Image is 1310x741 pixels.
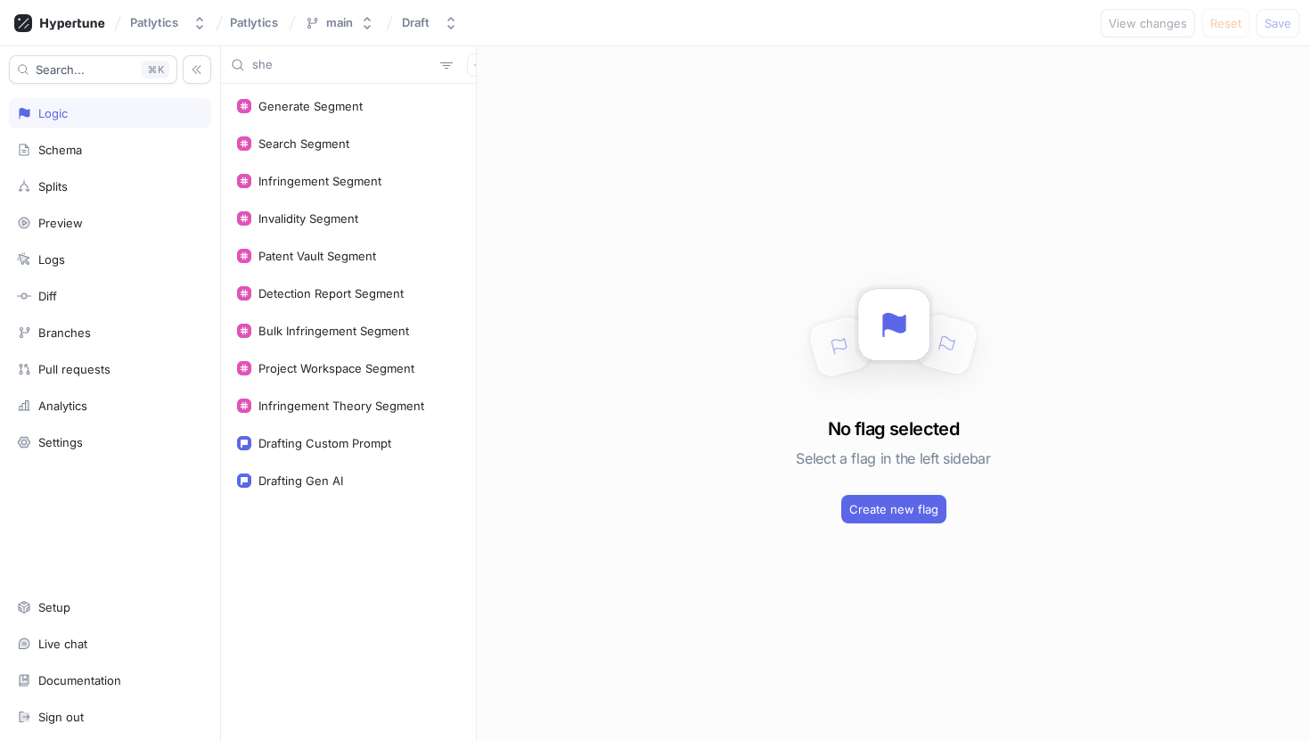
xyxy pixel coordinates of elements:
span: Create new flag [849,504,938,515]
div: Setup [38,600,70,614]
div: K [142,61,169,78]
div: Draft [402,15,430,30]
div: Invalidity Segment [258,211,358,226]
div: Search Segment [258,136,349,151]
div: Schema [38,143,82,157]
button: Create new flag [841,495,946,523]
span: Patlytics [230,16,278,29]
h5: Select a flag in the left sidebar [796,442,990,474]
div: Infringement Theory Segment [258,399,424,413]
button: Save [1257,9,1299,37]
div: Project Workspace Segment [258,361,414,375]
div: Patent Vault Segment [258,249,376,263]
div: Analytics [38,399,87,413]
span: View changes [1109,18,1187,29]
div: Settings [38,435,83,449]
button: View changes [1101,9,1195,37]
button: Draft [395,8,465,37]
div: Generate Segment [258,99,363,113]
button: main [298,8,381,37]
button: Search...K [9,55,177,84]
div: main [326,15,353,30]
div: Branches [38,325,91,340]
div: Diff [38,289,57,303]
div: Preview [38,216,83,230]
div: Documentation [38,673,121,687]
a: Documentation [9,665,211,696]
span: Save [1265,18,1291,29]
h3: No flag selected [828,416,959,442]
div: Infringement Segment [258,174,381,188]
div: Sign out [38,710,84,724]
button: Patlytics [123,8,214,37]
div: Live chat [38,637,87,651]
div: Detection Report Segment [258,286,404,301]
span: Search... [36,64,85,75]
button: Reset [1202,9,1249,37]
input: Search... [252,56,433,74]
div: Logs [38,252,65,267]
span: Reset [1210,18,1241,29]
div: Pull requests [38,362,111,376]
div: Drafting Custom Prompt [258,436,391,450]
div: Drafting Gen AI [258,473,343,488]
div: Patlytics [130,15,178,30]
div: Logic [38,106,68,120]
div: Splits [38,179,68,193]
div: Bulk Infringement Segment [258,324,409,338]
